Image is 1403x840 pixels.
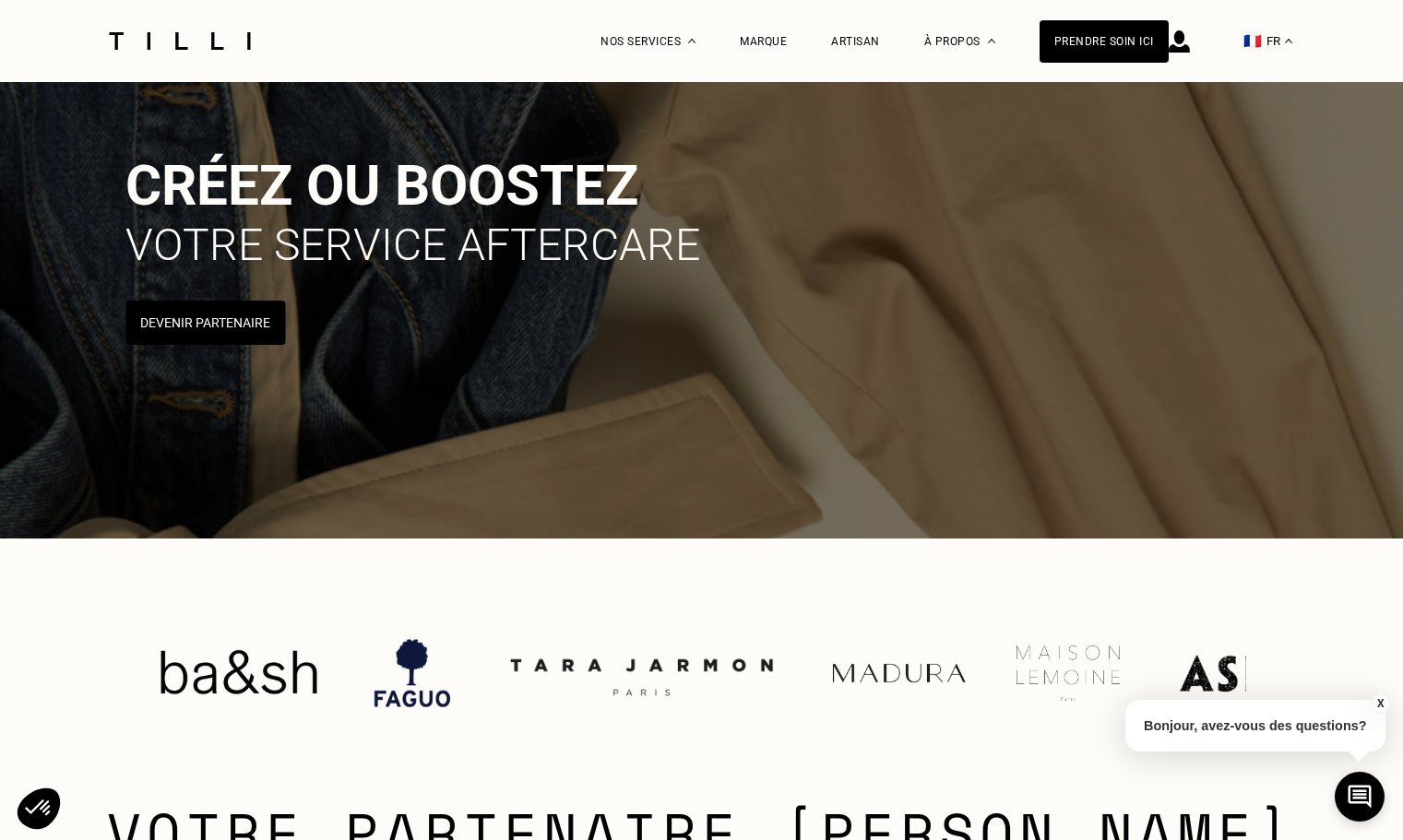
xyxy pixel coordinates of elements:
[1243,32,1262,50] span: 🇫🇷
[815,659,958,687] img: Madura, retouches d’ourlets de rideaux
[740,35,787,48] a: Marque
[102,32,257,50] img: Logo du service de couturière Tilli
[988,39,995,43] img: Menu déroulant à propos
[831,35,880,48] a: Artisan
[1040,20,1169,63] a: Prendre soin ici
[146,627,308,719] img: Bash, retouches Paris
[1169,30,1190,53] img: icône connexion
[1005,645,1109,701] img: Maison Lemoine, retouches d’ourlets de rideaux
[1371,693,1389,714] button: X
[125,153,638,219] span: Créez ou boostez
[125,301,285,345] button: Devenir Partenaire
[1285,39,1292,43] img: menu déroulant
[354,627,446,719] img: Faguo, retoucherie avec des couturières
[688,39,696,43] img: Menu déroulant
[493,640,769,706] img: couturière Toulouse
[1125,700,1385,751] p: Bonjour, avez-vous des questions?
